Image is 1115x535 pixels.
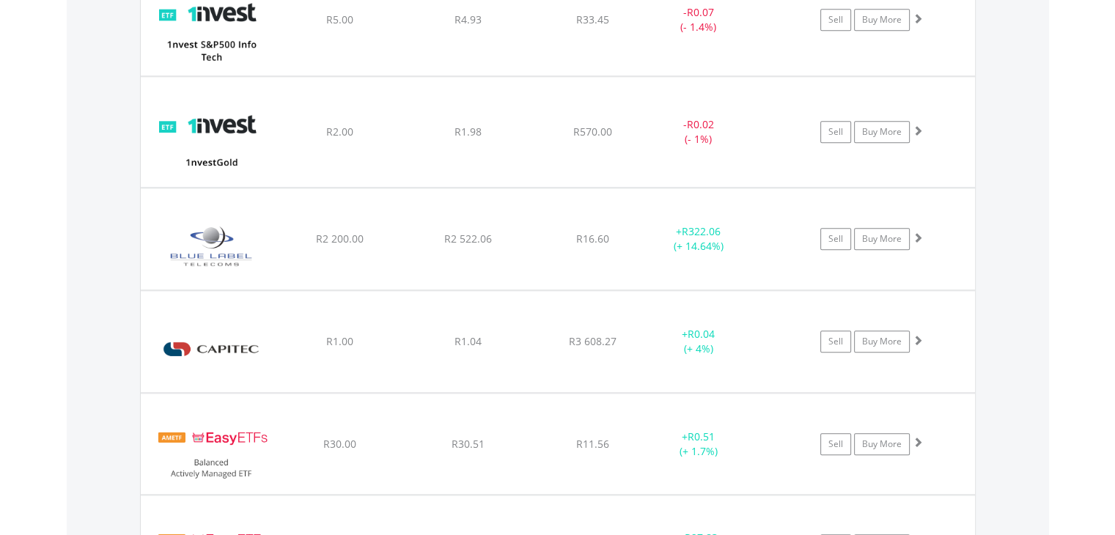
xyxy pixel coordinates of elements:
img: EQU.ZA.CPI.png [148,309,274,388]
a: Sell [820,433,851,455]
span: R5.00 [326,12,353,26]
a: Sell [820,121,851,143]
span: R570.00 [573,125,612,139]
span: R0.51 [688,429,715,443]
span: R0.07 [687,5,714,19]
span: R1.98 [455,125,482,139]
span: R30.51 [452,437,485,451]
a: Buy More [854,433,910,455]
span: R33.45 [576,12,609,26]
img: EQU.ZA.ETFGLD.png [148,95,274,183]
a: Buy More [854,331,910,353]
img: EQU.ZA.BLU.png [148,207,274,286]
span: R0.04 [688,327,715,341]
span: R1.00 [326,334,353,348]
div: + (+ 4%) [644,327,754,356]
span: R2 522.06 [444,232,492,246]
div: + (+ 1.7%) [644,429,754,459]
span: R16.60 [576,232,609,246]
span: R4.93 [455,12,482,26]
a: Buy More [854,9,910,31]
a: Sell [820,9,851,31]
span: R322.06 [682,224,721,238]
span: R30.00 [323,437,356,451]
a: Sell [820,331,851,353]
span: R2 200.00 [316,232,364,246]
a: Buy More [854,228,910,250]
a: Buy More [854,121,910,143]
div: - (- 1%) [644,117,754,147]
img: EQU.ZA.EASYBF.png [148,412,274,490]
span: R1.04 [455,334,482,348]
span: R3 608.27 [569,334,617,348]
div: + (+ 14.64%) [644,224,754,254]
span: R11.56 [576,437,609,451]
span: R0.02 [687,117,714,131]
div: - (- 1.4%) [644,5,754,34]
span: R2.00 [326,125,353,139]
a: Sell [820,228,851,250]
